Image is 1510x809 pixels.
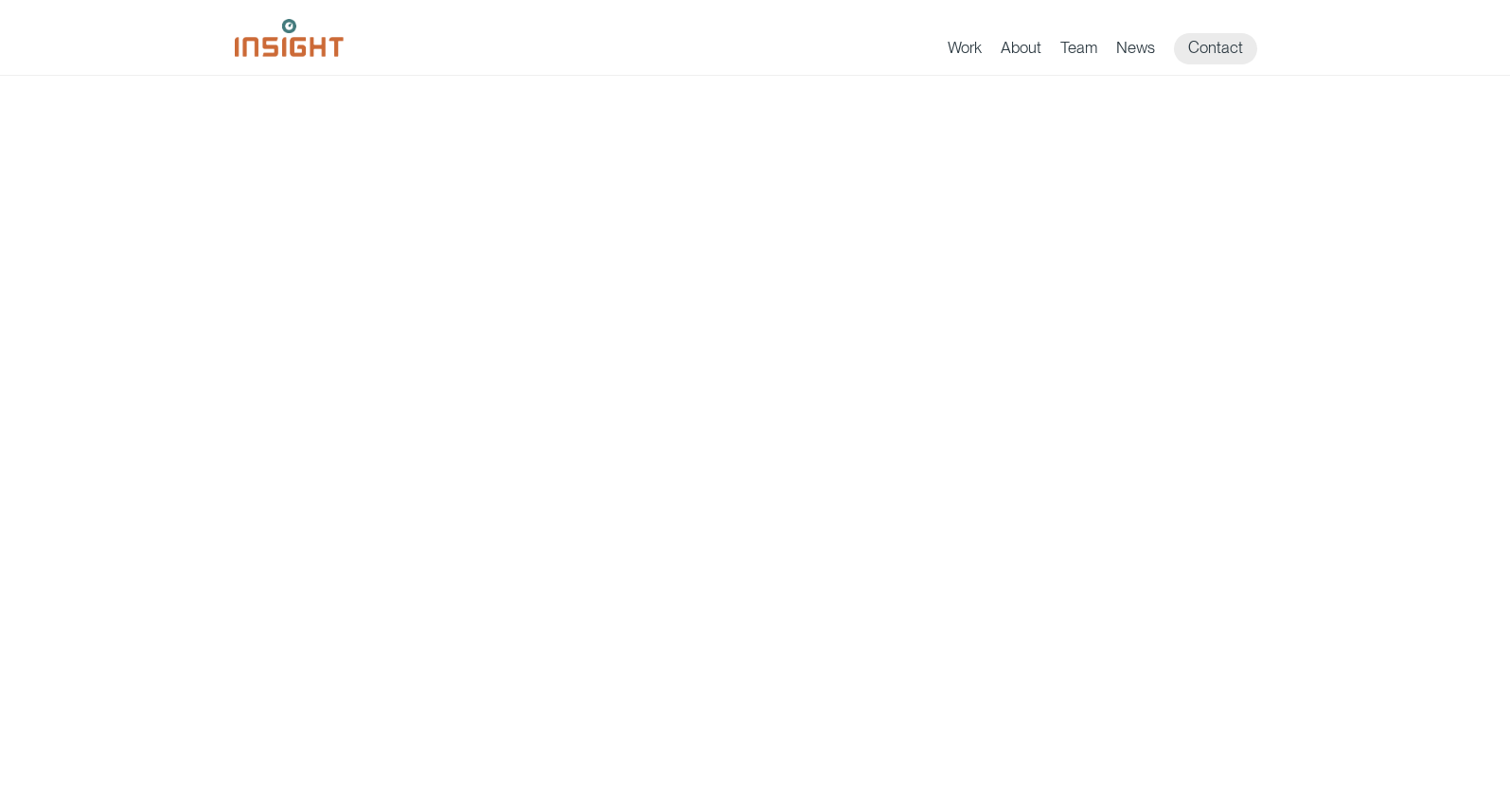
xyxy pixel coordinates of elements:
[948,33,1276,64] nav: primary navigation menu
[235,19,344,57] img: Insight Marketing Design
[948,38,982,64] a: Work
[1174,33,1257,64] a: Contact
[1001,38,1041,64] a: About
[1060,38,1097,64] a: Team
[1116,38,1155,64] a: News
